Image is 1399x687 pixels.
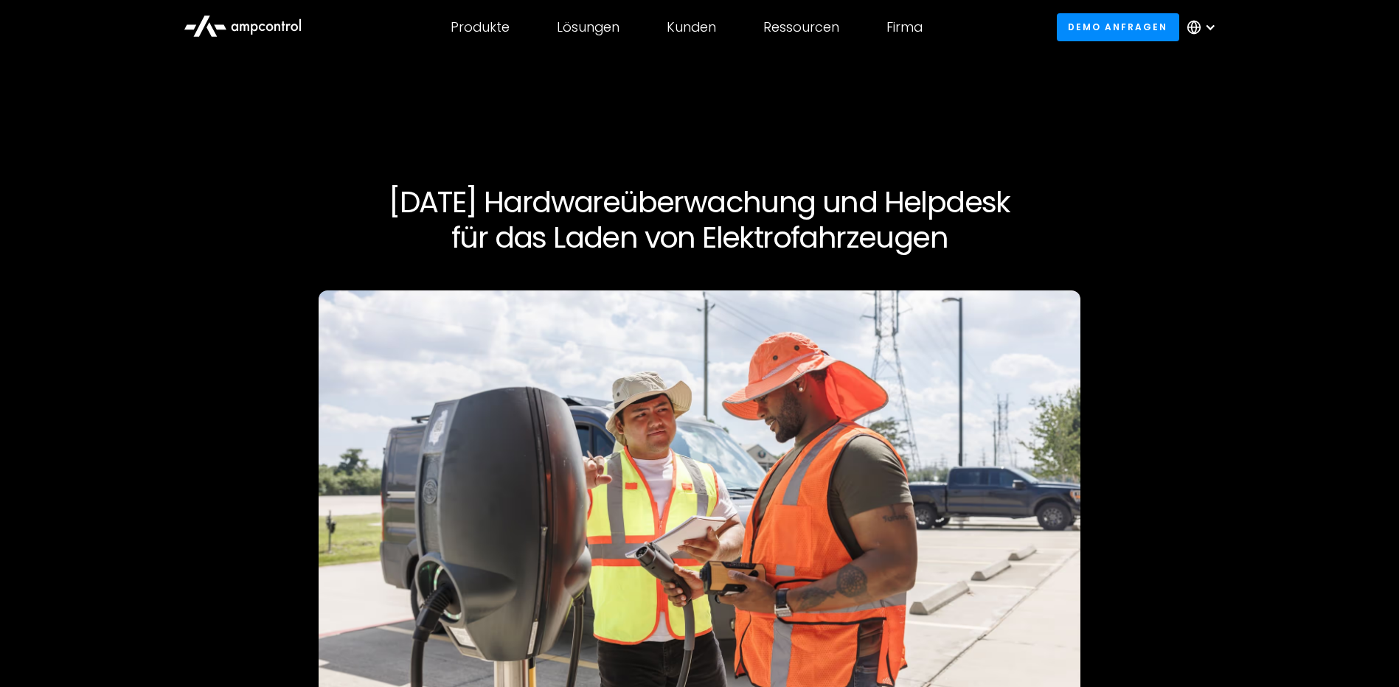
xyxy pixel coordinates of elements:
[1057,13,1179,41] a: Demo anfragen
[763,19,839,35] div: Ressourcen
[886,19,923,35] div: Firma
[667,19,716,35] div: Kunden
[251,184,1148,255] h1: [DATE] Hardwareüberwachung und Helpdesk für das Laden von Elektrofahrzeugen
[557,19,619,35] div: Lösungen
[451,19,510,35] div: Produkte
